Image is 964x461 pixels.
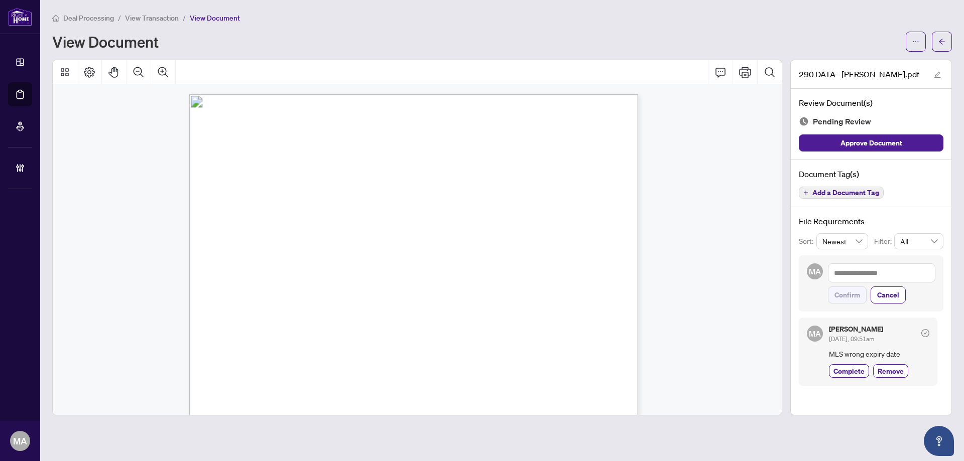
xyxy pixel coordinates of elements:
span: MA [13,434,27,448]
span: All [900,234,937,249]
button: Complete [829,364,869,378]
button: Approve Document [799,134,943,151]
span: View Transaction [125,14,179,23]
span: edit [934,71,941,78]
h4: File Requirements [799,215,943,227]
img: logo [8,8,32,26]
li: / [183,12,186,24]
button: Open asap [924,426,954,456]
span: MLS wrong expiry date [829,348,929,360]
span: View Document [190,14,240,23]
span: home [52,15,59,22]
button: Confirm [828,286,867,303]
span: plus [803,190,808,195]
span: Complete [833,366,865,376]
p: Filter: [874,236,894,247]
span: [DATE], 09:51am [829,335,874,343]
li: / [118,12,121,24]
h4: Review Document(s) [799,97,943,109]
span: Deal Processing [63,14,114,23]
span: arrow-left [938,38,945,45]
button: Add a Document Tag [799,187,884,199]
button: Remove [873,364,908,378]
span: Newest [822,234,863,249]
h5: [PERSON_NAME] [829,326,883,333]
span: ellipsis [912,38,919,45]
button: Cancel [871,286,906,303]
span: Remove [878,366,904,376]
span: MA [809,265,821,277]
span: 290 DATA - [PERSON_NAME].pdf [799,68,919,80]
span: check-circle [921,329,929,337]
span: Approve Document [840,135,902,151]
span: Cancel [877,287,899,303]
h4: Document Tag(s) [799,168,943,180]
span: MA [809,328,821,340]
p: Sort: [799,236,816,247]
h1: View Document [52,34,159,50]
span: Pending Review [813,115,871,128]
span: Add a Document Tag [812,189,879,196]
img: Document Status [799,116,809,126]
